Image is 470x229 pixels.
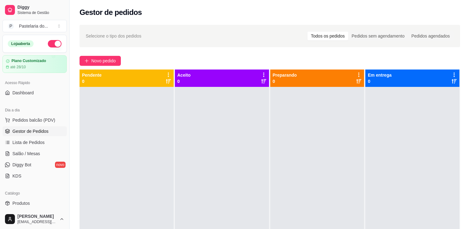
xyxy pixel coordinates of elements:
span: Novo pedido [91,57,116,64]
div: Catálogo [2,188,67,198]
div: Acesso Rápido [2,78,67,88]
span: [PERSON_NAME] [17,214,57,219]
a: KDS [2,171,67,181]
button: Alterar Status [48,40,62,47]
a: Gestor de Pedidos [2,126,67,136]
a: Dashboard [2,88,67,98]
span: Gestor de Pedidos [12,128,48,134]
button: Novo pedido [80,56,121,66]
p: Pendente [82,72,102,78]
span: Lista de Pedidos [12,139,45,146]
span: Diggy Bot [12,162,31,168]
div: Pastelaria do ... [19,23,48,29]
div: Todos os pedidos [308,32,348,40]
div: Dia a dia [2,105,67,115]
a: Plano Customizadoaté 28/10 [2,55,67,73]
a: Lista de Pedidos [2,137,67,147]
div: Pedidos sem agendamento [348,32,408,40]
a: Diggy Botnovo [2,160,67,170]
p: 0 [273,78,297,84]
p: Preparando [273,72,297,78]
span: Diggy [17,5,64,10]
article: até 28/10 [10,65,26,70]
p: Aceito [177,72,191,78]
span: [EMAIL_ADDRESS][DOMAIN_NAME] [17,219,57,224]
span: Salão / Mesas [12,150,40,157]
a: Salão / Mesas [2,149,67,159]
span: Sistema de Gestão [17,10,64,15]
div: Loja aberta [8,40,34,47]
button: Select a team [2,20,67,32]
p: 0 [368,78,391,84]
span: KDS [12,173,21,179]
button: Pedidos balcão (PDV) [2,115,67,125]
span: P [8,23,14,29]
div: Pedidos agendados [408,32,453,40]
span: plus [84,59,89,63]
a: Produtos [2,198,67,208]
span: Pedidos balcão (PDV) [12,117,55,123]
a: DiggySistema de Gestão [2,2,67,17]
p: 0 [177,78,191,84]
article: Plano Customizado [11,59,46,63]
p: Em entrega [368,72,391,78]
p: 0 [82,78,102,84]
button: [PERSON_NAME][EMAIL_ADDRESS][DOMAIN_NAME] [2,212,67,227]
span: Dashboard [12,90,34,96]
span: Selecione o tipo dos pedidos [86,33,141,39]
h2: Gestor de pedidos [80,7,142,17]
span: Produtos [12,200,30,206]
